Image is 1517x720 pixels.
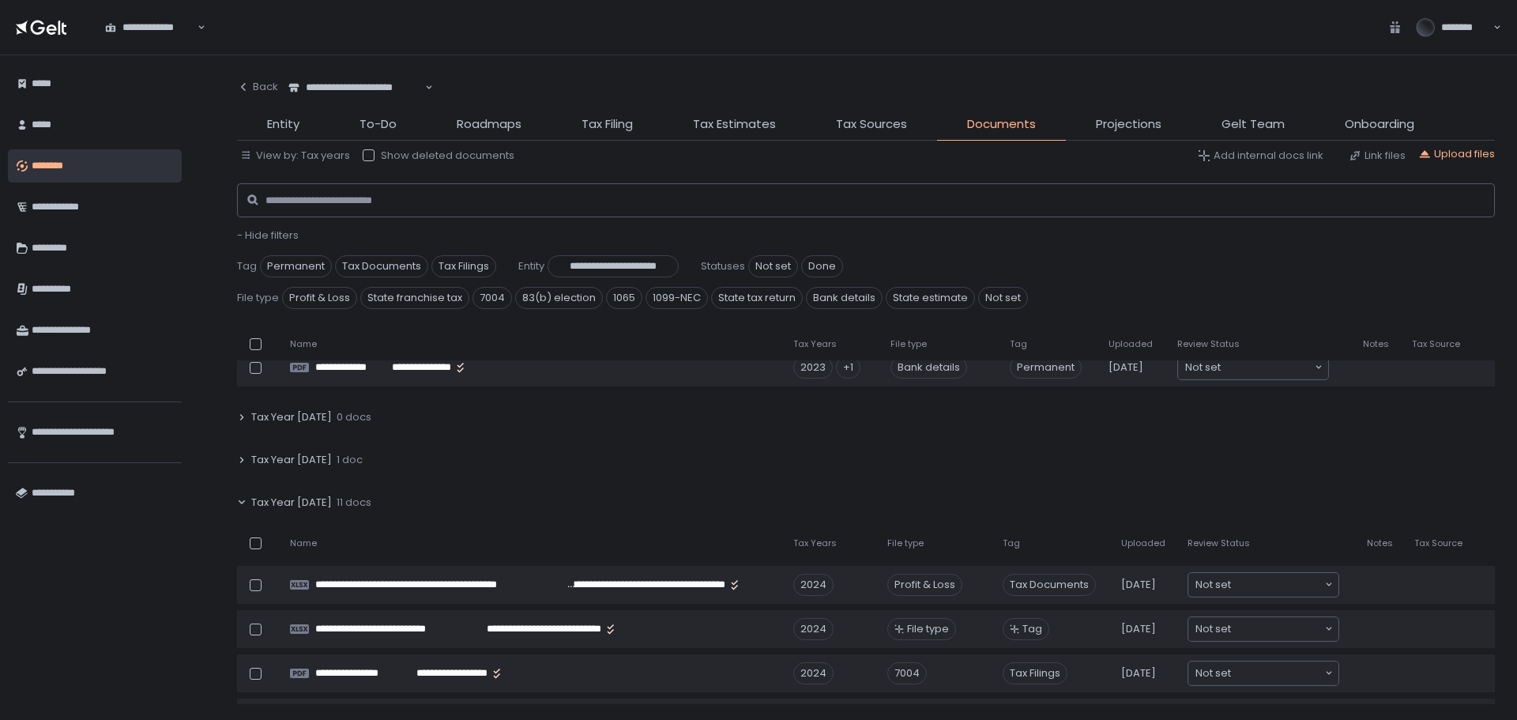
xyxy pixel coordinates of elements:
[1188,662,1338,685] div: Search for option
[886,287,975,309] span: State estimate
[793,574,834,596] div: 2024
[1221,360,1313,375] input: Search for option
[793,338,837,350] span: Tax Years
[978,287,1028,309] span: Not set
[1231,577,1323,593] input: Search for option
[240,149,350,163] button: View by: Tax years
[1195,621,1231,637] span: Not set
[237,259,257,273] span: Tag
[646,287,708,309] span: 1099-NEC
[337,496,371,510] span: 11 docs
[1195,577,1231,593] span: Not set
[1010,356,1082,379] span: Permanent
[359,115,397,134] span: To-Do
[1222,115,1285,134] span: Gelt Team
[1363,338,1389,350] span: Notes
[1109,338,1153,350] span: Uploaded
[890,338,927,350] span: File type
[251,410,332,424] span: Tax Year [DATE]
[290,537,317,549] span: Name
[887,537,924,549] span: File type
[1177,338,1240,350] span: Review Status
[793,537,837,549] span: Tax Years
[337,453,363,467] span: 1 doc
[95,11,205,44] div: Search for option
[237,80,278,94] div: Back
[1188,573,1338,597] div: Search for option
[290,338,317,350] span: Name
[801,255,843,277] span: Done
[1003,537,1020,549] span: Tag
[887,574,962,596] div: Profit & Loss
[431,255,496,277] span: Tax Filings
[423,80,423,96] input: Search for option
[1010,338,1027,350] span: Tag
[337,410,371,424] span: 0 docs
[1231,665,1323,681] input: Search for option
[1414,537,1462,549] span: Tax Source
[251,453,332,467] span: Tax Year [DATE]
[515,287,603,309] span: 83(b) election
[1185,360,1221,375] span: Not set
[793,618,834,640] div: 2024
[711,287,803,309] span: State tax return
[836,356,860,379] div: +1
[1022,622,1042,636] span: Tag
[360,287,469,309] span: State franchise tax
[1003,662,1067,684] span: Tax Filings
[1198,149,1323,163] button: Add internal docs link
[1121,622,1156,636] span: [DATE]
[887,662,927,684] div: 7004
[457,115,521,134] span: Roadmaps
[1188,617,1338,641] div: Search for option
[582,115,633,134] span: Tax Filing
[1345,115,1414,134] span: Onboarding
[518,259,544,273] span: Entity
[195,20,196,36] input: Search for option
[237,228,299,243] button: - Hide filters
[1367,537,1393,549] span: Notes
[1195,665,1231,681] span: Not set
[251,496,332,510] span: Tax Year [DATE]
[1121,537,1165,549] span: Uploaded
[1231,621,1323,637] input: Search for option
[1096,115,1161,134] span: Projections
[267,115,299,134] span: Entity
[806,287,883,309] span: Bank details
[793,356,833,379] div: 2023
[260,255,332,277] span: Permanent
[237,291,279,305] span: File type
[967,115,1036,134] span: Documents
[1121,578,1156,592] span: [DATE]
[836,115,907,134] span: Tax Sources
[278,71,433,104] div: Search for option
[1412,338,1460,350] span: Tax Source
[1178,356,1328,379] div: Search for option
[335,255,428,277] span: Tax Documents
[890,356,967,379] div: Bank details
[748,255,798,277] span: Not set
[793,662,834,684] div: 2024
[701,259,745,273] span: Statuses
[237,71,278,103] button: Back
[1109,360,1143,375] span: [DATE]
[693,115,776,134] span: Tax Estimates
[606,287,642,309] span: 1065
[1188,537,1250,549] span: Review Status
[1003,574,1096,596] span: Tax Documents
[1349,149,1406,163] button: Link files
[1121,666,1156,680] span: [DATE]
[907,622,949,636] span: File type
[282,287,357,309] span: Profit & Loss
[1418,147,1495,161] button: Upload files
[472,287,512,309] span: 7004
